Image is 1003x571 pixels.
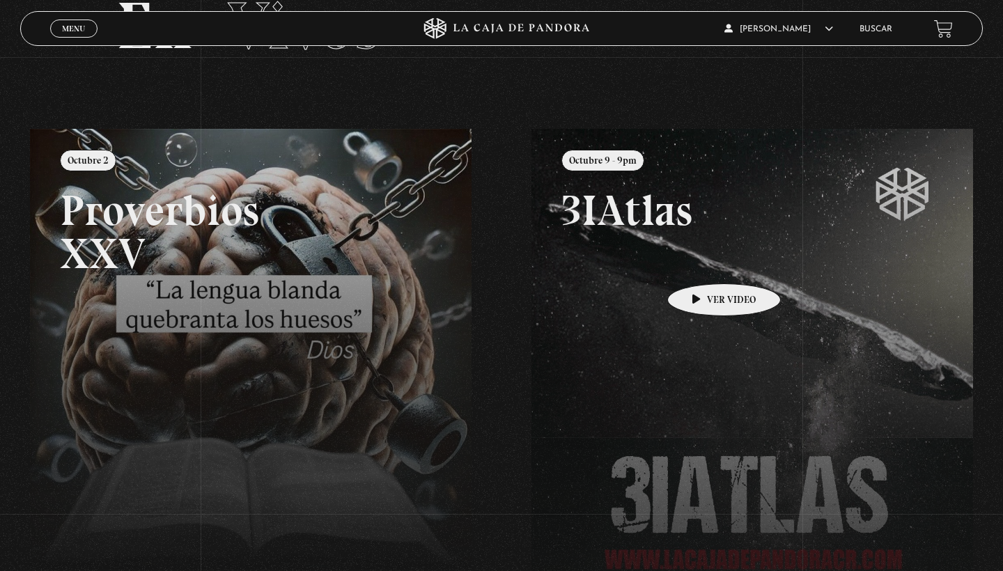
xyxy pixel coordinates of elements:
[724,25,833,33] span: [PERSON_NAME]
[934,19,953,38] a: View your shopping cart
[62,24,85,33] span: Menu
[58,36,91,46] span: Cerrar
[860,25,892,33] a: Buscar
